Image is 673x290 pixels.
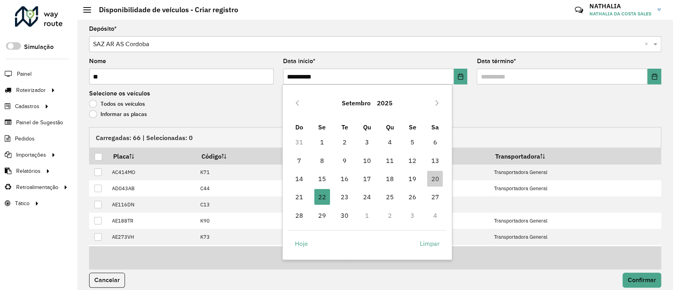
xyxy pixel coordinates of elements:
button: Next Month [431,97,443,109]
span: 2 [337,134,352,150]
td: 27 [424,188,446,206]
span: 16 [337,171,352,187]
span: Do [295,123,303,131]
td: 5 [401,133,423,151]
span: 10 [359,153,375,168]
td: Transportadora General [490,165,661,181]
td: 2 [378,206,401,225]
a: Contato Rápido [570,2,587,19]
span: 22 [314,189,330,205]
span: Roteirizador [16,86,46,94]
span: Se [408,123,416,131]
label: Depósito [89,24,117,34]
td: 25 [378,188,401,206]
button: Limpar [413,236,446,251]
span: Qu [386,123,394,131]
span: 21 [291,189,307,205]
td: C13 [196,196,295,213]
h2: Disponibilidade de veículos - Criar registro [91,6,238,14]
span: Clear all [645,39,651,49]
span: Cancelar [94,277,120,283]
td: 3 [356,133,378,151]
td: 22 [311,188,333,206]
button: Previous Month [291,97,304,109]
div: Carregadas: 66 | Selecionadas: 0 [89,127,661,148]
td: 20 [424,170,446,188]
span: Qu [363,123,371,131]
th: Transportadora [490,148,661,164]
span: Tático [15,199,30,208]
span: Retroalimentação [16,183,58,191]
span: Painel de Sugestão [16,118,63,127]
span: 14 [291,171,307,187]
span: Te [341,123,348,131]
button: Hoje [288,236,314,251]
td: 4 [378,133,401,151]
label: Selecione os veículos [89,89,150,98]
span: 1 [314,134,330,150]
td: 13 [424,151,446,169]
span: 30 [337,208,352,223]
span: 15 [314,171,330,187]
td: AE188TR [108,213,196,229]
td: K90 [196,213,295,229]
td: AE116DN [108,196,196,213]
td: 31 [288,133,310,151]
span: 27 [427,189,443,205]
span: 3 [359,134,375,150]
td: 21 [288,188,310,206]
td: 15 [311,170,333,188]
span: Relatórios [16,167,41,175]
span: Importações [16,151,46,159]
span: 7 [291,153,307,168]
span: 25 [382,189,398,205]
span: 12 [405,153,420,168]
td: 19 [401,170,423,188]
div: Choose Date [282,84,452,260]
td: 1 [356,206,378,225]
td: Transportadora General [490,213,661,229]
span: 28 [291,208,307,223]
label: Data início [283,56,315,66]
td: 28 [288,206,310,225]
td: 4 [424,206,446,225]
span: NATHALIA DA COSTA SALES [589,10,651,17]
td: Transportadora General [490,229,661,245]
td: AD043AB [108,180,196,196]
td: Transportadora General [490,245,661,261]
td: 18 [378,170,401,188]
span: 19 [405,171,420,187]
button: Choose Month [339,94,374,112]
td: 2 [333,133,356,151]
td: 24 [356,188,378,206]
span: Cadastros [15,102,39,110]
td: 26 [401,188,423,206]
label: Nome [89,56,106,66]
td: 23 [333,188,356,206]
td: C44 [196,180,295,196]
button: Choose Date [454,69,468,84]
span: Painel [17,70,32,78]
td: AC414MO [108,165,196,181]
h3: NATHALIA [589,2,651,10]
td: 6 [424,133,446,151]
span: 13 [427,153,443,168]
span: 29 [314,208,330,223]
td: 12 [401,151,423,169]
span: 11 [382,153,398,168]
span: 24 [359,189,375,205]
button: Choose Year [374,94,396,112]
label: Simulação [24,42,54,52]
span: Hoje [295,239,308,248]
span: 26 [405,189,420,205]
td: AE273VH [108,229,196,245]
td: 1 [311,133,333,151]
span: 4 [382,134,398,150]
span: Se [318,123,326,131]
button: Choose Date [647,69,661,84]
td: 7 [288,151,310,169]
span: Limpar [420,239,440,248]
td: 9 [333,151,356,169]
td: 14 [288,170,310,188]
th: Placa [108,148,196,164]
